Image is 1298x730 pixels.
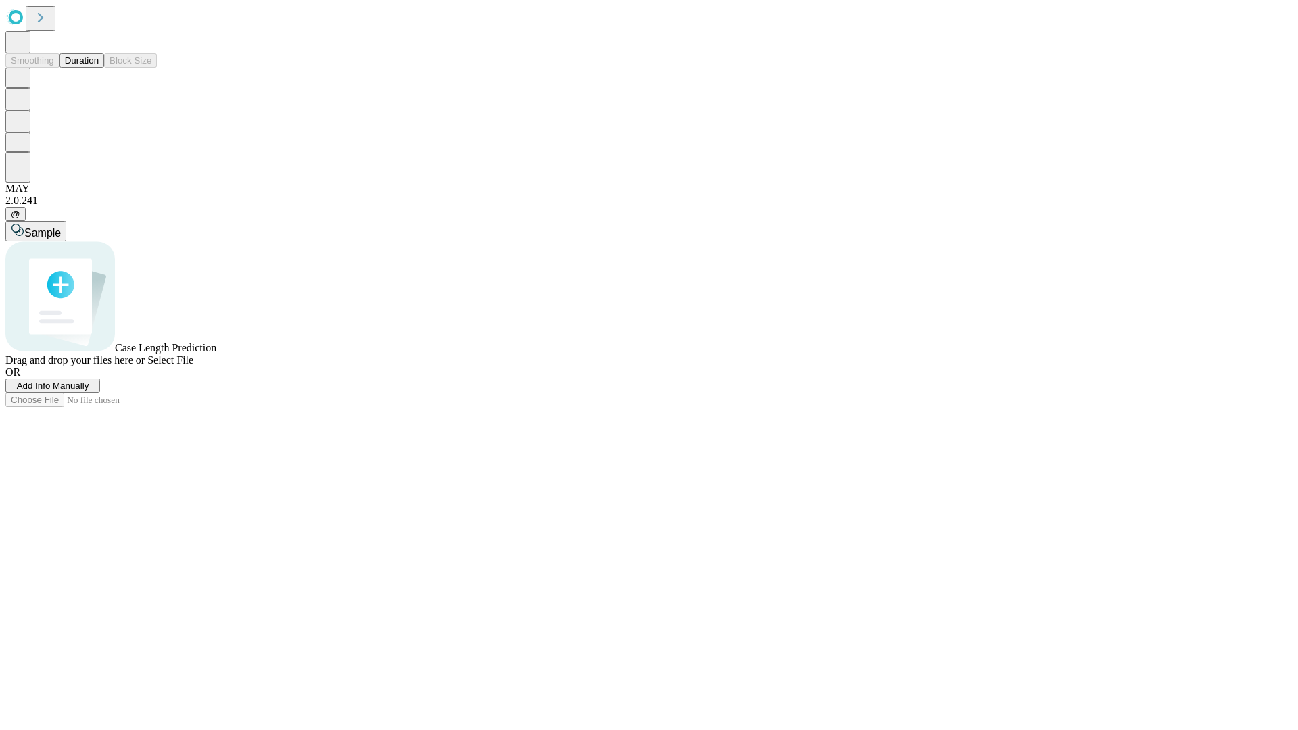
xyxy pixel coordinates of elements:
[24,227,61,239] span: Sample
[104,53,157,68] button: Block Size
[5,195,1293,207] div: 2.0.241
[59,53,104,68] button: Duration
[5,366,20,378] span: OR
[5,221,66,241] button: Sample
[115,342,216,354] span: Case Length Prediction
[5,379,100,393] button: Add Info Manually
[5,207,26,221] button: @
[5,53,59,68] button: Smoothing
[147,354,193,366] span: Select File
[5,182,1293,195] div: MAY
[17,381,89,391] span: Add Info Manually
[5,354,145,366] span: Drag and drop your files here or
[11,209,20,219] span: @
